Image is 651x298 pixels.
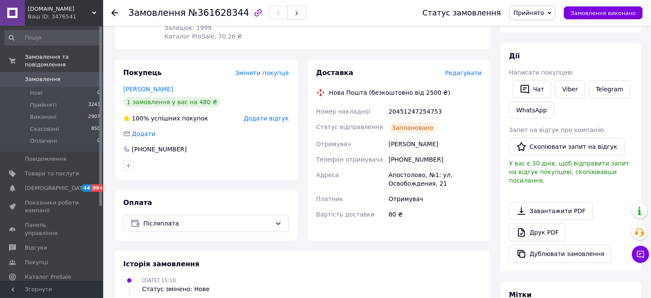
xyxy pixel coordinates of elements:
[97,137,100,145] span: 0
[509,202,593,220] a: Завантажити PDF
[123,199,152,207] span: Оплата
[4,30,101,45] input: Пошук
[316,172,339,178] span: Адреса
[509,126,604,133] span: Запит на відгук про компанію
[30,101,56,109] span: Прийняті
[509,245,612,263] button: Дублювати замовлення
[632,246,649,263] button: Чат з покупцем
[555,80,585,98] a: Viber
[512,80,551,98] button: Чат
[143,219,271,228] span: Післяплата
[316,196,343,202] span: Платник
[97,89,100,97] span: 0
[30,125,59,133] span: Скасовані
[513,9,544,16] span: Прийнято
[327,88,452,97] div: Нова Пошта (безкоштовно від 2500 ₴)
[25,259,48,266] span: Покупці
[316,69,354,77] span: Доставка
[28,5,92,13] span: superhair.com.ua
[164,33,242,40] span: Каталог ProSale: 70.26 ₴
[235,69,289,76] span: Змінити покупця
[389,123,437,133] div: Заплановано
[422,9,501,17] div: Статус замовлення
[131,145,187,154] div: [PHONE_NUMBER]
[387,152,483,167] div: [PHONE_NUMBER]
[316,123,383,130] span: Статус відправлення
[188,8,249,18] span: №361628344
[387,104,483,119] div: 20451247254753
[25,184,88,192] span: [DEMOGRAPHIC_DATA]
[30,89,42,97] span: Нові
[164,24,211,31] span: Залишок: 1999
[30,113,56,121] span: Виконані
[123,260,199,268] span: Історія замовлення
[28,13,103,21] div: Ваш ID: 3476541
[25,221,79,237] span: Панель управління
[111,9,118,17] div: Повернутися назад
[142,285,210,293] div: Статус змінено: Нове
[387,167,483,191] div: Апостолово, №1: ул. Освобождения, 21
[25,155,66,163] span: Повідомлення
[123,86,173,93] a: [PERSON_NAME]
[509,102,554,119] a: WhatsApp
[88,101,100,109] span: 3243
[142,277,176,283] span: [DATE] 15:10
[509,223,566,241] a: Друк PDF
[509,138,624,156] button: Скопіювати запит на відгук
[88,113,100,121] span: 2907
[564,6,642,19] button: Замовлення виконано
[25,170,79,178] span: Товари та послуги
[81,184,91,192] span: 44
[123,114,208,123] div: успішних покупок
[132,115,149,122] span: 100%
[123,97,220,107] div: 1 замовлення у вас на 480 ₴
[316,156,383,163] span: Телефон отримувача
[445,69,482,76] span: Редагувати
[244,115,288,122] span: Додати відгук
[571,10,636,16] span: Замовлення виконано
[387,191,483,207] div: Отримувач
[387,136,483,152] div: [PERSON_NAME]
[589,80,630,98] a: Telegram
[387,207,483,222] div: 80 ₴
[25,75,60,83] span: Замовлення
[509,52,520,60] span: Дії
[25,273,71,281] span: Каталог ProSale
[25,244,47,252] span: Відгуки
[316,141,351,147] span: Отримувач
[316,108,371,115] span: Номер накладної
[30,137,57,145] span: Оплачені
[91,125,100,133] span: 850
[316,211,375,218] span: Вартість доставки
[123,69,162,77] span: Покупець
[25,199,79,214] span: Показники роботи компанії
[509,160,629,184] span: У вас є 30 днів, щоб відправити запит на відгук покупцеві, скопіювавши посилання.
[25,53,103,69] span: Замовлення та повідомлення
[128,8,186,18] span: Замовлення
[91,184,105,192] span: 99+
[509,69,573,76] span: Написати покупцеві
[132,130,155,137] span: Додати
